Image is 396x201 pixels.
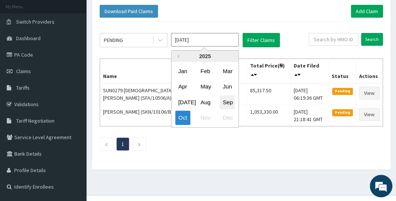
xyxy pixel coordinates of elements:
[171,33,239,46] input: Select Month and Year
[220,80,235,94] div: Choose June 2025
[243,33,280,47] button: Filter Claims
[138,141,141,147] a: Next page
[100,59,202,84] th: Name
[332,88,353,94] span: Pending
[290,59,328,84] th: Date Filed
[351,5,383,18] a: Add Claim
[16,68,31,75] span: Claims
[175,95,190,109] div: Choose July 2025
[290,83,328,105] td: [DATE] 06:19:36 GMT
[16,35,41,42] span: Dashboard
[16,117,55,124] span: Tariff Negotiation
[175,54,179,58] button: Previous Year
[100,5,158,18] button: Download Paid Claims
[175,64,190,78] div: Choose January 2025
[309,33,358,46] input: Search by HMO ID
[171,63,238,126] div: month 2025-10
[16,18,55,25] span: Switch Providers
[290,105,328,126] td: [DATE] 21:18:41 GMT
[104,36,123,44] div: PENDING
[197,80,212,94] div: Choose May 2025
[175,80,190,94] div: Choose April 2025
[220,64,235,78] div: Choose March 2025
[171,51,238,62] div: 2025
[361,33,383,46] input: Search
[121,141,124,147] a: Page 1 is your current page
[100,83,202,105] td: SUN0279 [DEMOGRAPHIC_DATA][PERSON_NAME] (SFA/10506/A)
[220,95,235,109] div: Choose September 2025
[359,108,379,121] a: View
[100,105,202,126] td: [PERSON_NAME] (SKN/10106/B)
[328,59,356,84] th: Status
[175,111,190,125] div: Choose October 2025
[105,141,108,147] a: Previous page
[16,84,30,91] span: Tariffs
[359,87,379,99] a: View
[197,95,212,109] div: Choose August 2025
[356,59,382,84] th: Actions
[197,64,212,78] div: Choose February 2025
[332,109,353,116] span: Pending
